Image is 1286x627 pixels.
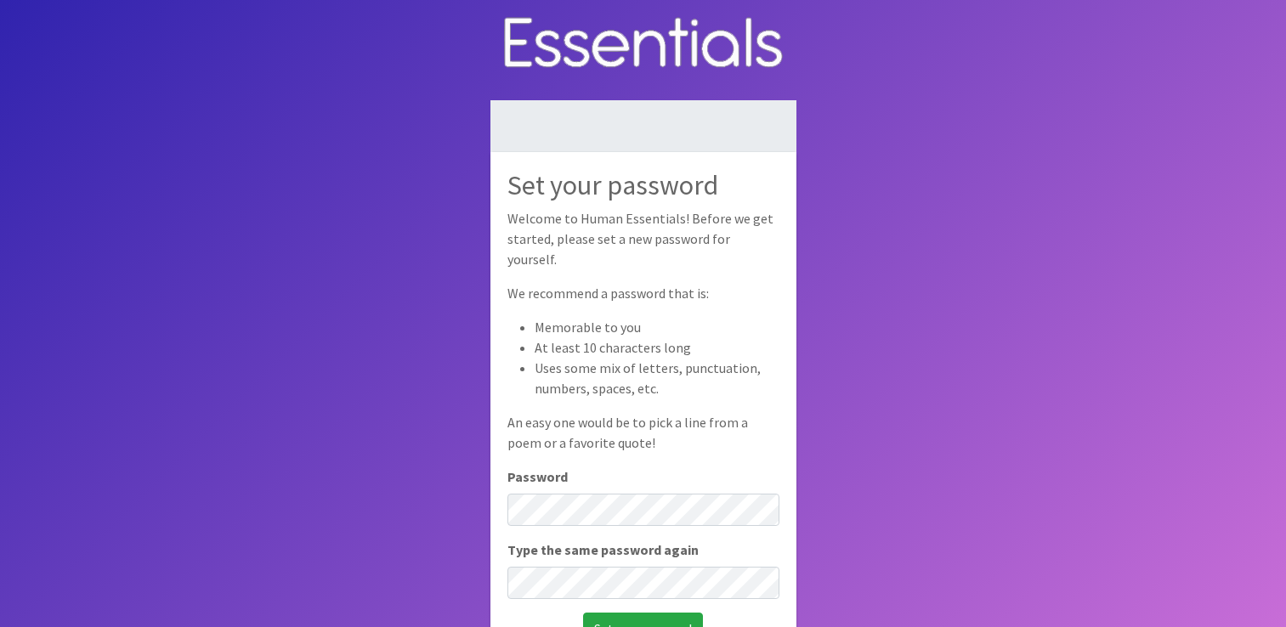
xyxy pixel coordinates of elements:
[507,466,568,487] label: Password
[535,337,779,358] li: At least 10 characters long
[507,208,779,269] p: Welcome to Human Essentials! Before we get started, please set a new password for yourself.
[507,169,779,201] h2: Set your password
[535,358,779,398] li: Uses some mix of letters, punctuation, numbers, spaces, etc.
[535,317,779,337] li: Memorable to you
[507,539,699,560] label: Type the same password again
[507,283,779,303] p: We recommend a password that is:
[507,412,779,453] p: An easy one would be to pick a line from a poem or a favorite quote!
